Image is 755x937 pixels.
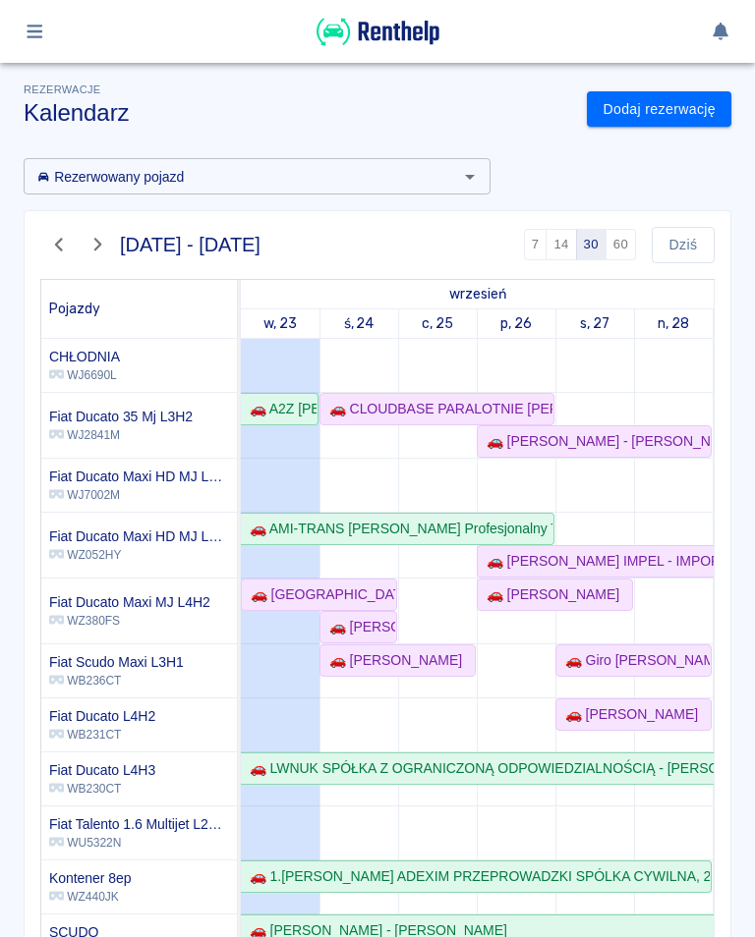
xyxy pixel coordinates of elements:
[49,868,131,888] h6: Kontener 8ep
[524,229,548,260] button: 7 dni
[49,834,229,852] p: WU5322N
[49,347,120,366] h6: CHŁODNIA
[49,407,193,426] h6: Fiat Ducato 35 Mj L3H2
[321,399,552,419] div: 🚗 CLOUDBASE PARALOTNIE [PERSON_NAME] - [PERSON_NAME]
[24,83,100,95] span: Rezerwacje
[495,309,537,338] a: 26 września 2025
[49,652,184,672] h6: Fiat Scudo Maxi L3H1
[49,301,100,317] span: Pojazdy
[49,592,210,612] h6: Fiat Ducato Maxi MJ L4H2
[321,617,395,637] div: 🚗 [PERSON_NAME] - [PERSON_NAME]
[49,780,155,798] p: WB230CT
[653,309,694,338] a: 28 września 2025
[576,229,607,260] button: 30 dni
[49,546,229,564] p: WZ052HY
[29,164,452,189] input: Wyszukaj i wybierz pojazdy...
[49,706,155,726] h6: Fiat Ducato L4H2
[49,672,184,689] p: WB236CT
[243,584,395,605] div: 🚗 [GEOGRAPHIC_DATA] S.C. [PERSON_NAME], [PERSON_NAME] - [PERSON_NAME]
[479,431,710,452] div: 🚗 [PERSON_NAME] - [PERSON_NAME]
[317,16,439,48] img: Renthelp logo
[417,309,458,338] a: 25 września 2025
[49,486,229,504] p: WJ7002M
[557,704,698,725] div: 🚗 [PERSON_NAME]
[242,519,552,539] div: 🚗 AMI-TRANS [PERSON_NAME] Profesjonalny Transport W Temperaturze Kontrolowanej - [PERSON_NAME]
[49,426,193,444] p: WJ2841M
[321,650,462,671] div: 🚗 [PERSON_NAME]
[339,309,379,338] a: 24 września 2025
[479,584,619,605] div: 🚗 [PERSON_NAME]
[120,233,261,256] h4: [DATE] - [DATE]
[49,814,229,834] h6: Fiat Talento 1.6 Multijet L2H1 Base
[49,760,155,780] h6: Fiat Ducato L4H3
[575,309,614,338] a: 27 września 2025
[49,526,229,546] h6: Fiat Ducato Maxi HD MJ L4H2
[606,229,636,260] button: 60 dni
[242,399,317,419] div: 🚗 A2Z [PERSON_NAME] - [PERSON_NAME]
[546,229,576,260] button: 14 dni
[557,650,710,671] div: 🚗 Giro [PERSON_NAME] - [PERSON_NAME]
[49,612,210,630] p: WZ380FS
[652,227,715,263] button: Dziś
[49,366,120,384] p: WJ6690L
[49,467,229,486] h6: Fiat Ducato Maxi HD MJ L4H2
[49,888,131,906] p: WZ440JK
[456,163,484,191] button: Otwórz
[317,35,439,52] a: Renthelp logo
[49,726,155,744] p: WB231CT
[259,309,302,338] a: 23 września 2025
[587,91,731,128] a: Dodaj rezerwację
[24,99,571,127] h3: Kalendarz
[444,280,511,308] a: 23 września 2025
[242,866,710,887] div: 🚗 1.[PERSON_NAME] ADEXIM PRZEPROWADZKI SPÓLKA CYWILNA, 2. ADEXIM PRZEPROWADZKI [PERSON_NAME] - [P...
